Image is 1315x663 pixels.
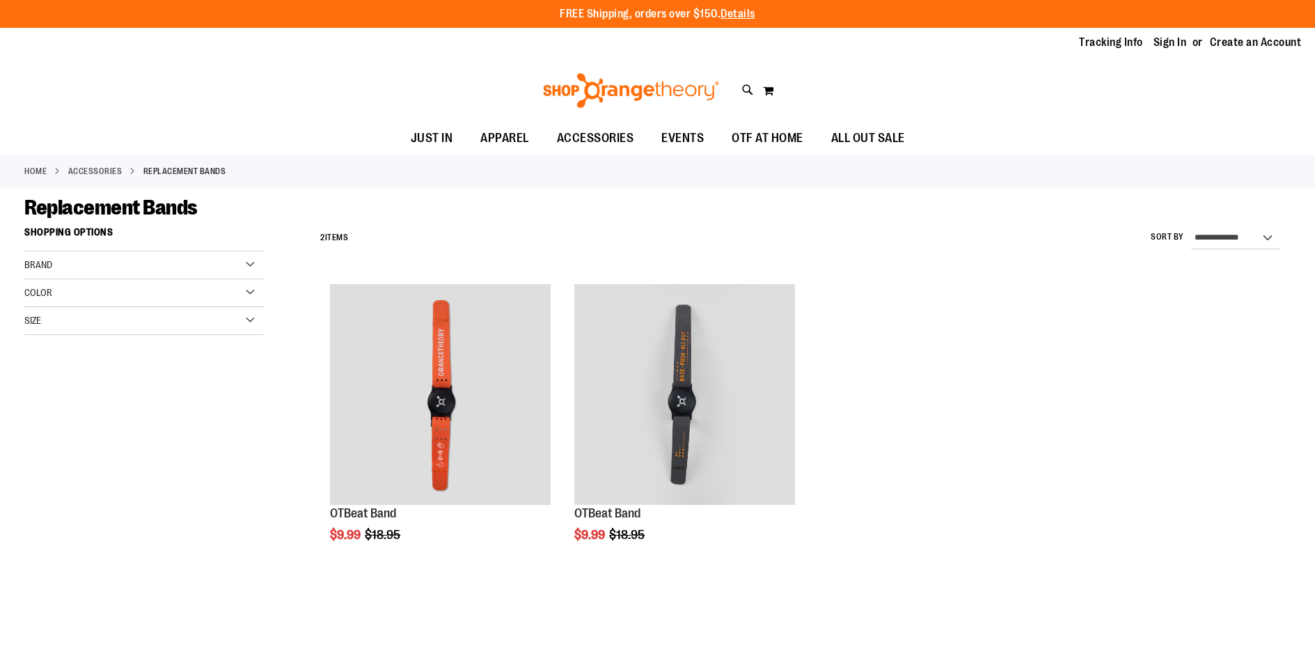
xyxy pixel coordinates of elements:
[574,284,795,507] a: OTBeat Band
[721,8,755,20] a: Details
[480,123,529,154] span: APPAREL
[68,165,123,178] a: ACCESSORIES
[541,73,721,108] img: Shop Orangetheory
[831,123,905,154] span: ALL OUT SALE
[143,165,226,178] strong: Replacement Bands
[323,277,558,577] div: product
[574,284,795,505] img: OTBeat Band
[24,315,41,326] span: Size
[560,6,755,22] p: FREE Shipping, orders over $150.
[574,528,607,542] span: $9.99
[24,220,263,251] strong: Shopping Options
[567,277,802,577] div: product
[24,259,52,270] span: Brand
[1210,35,1302,50] a: Create an Account
[732,123,803,154] span: OTF AT HOME
[330,284,551,505] img: OTBeat Band
[330,528,363,542] span: $9.99
[609,528,647,542] span: $18.95
[1151,231,1184,243] label: Sort By
[574,506,640,520] a: OTBeat Band
[330,284,551,507] a: OTBeat Band
[1079,35,1143,50] a: Tracking Info
[24,196,198,219] span: Replacement Bands
[365,528,402,542] span: $18.95
[24,165,47,178] a: Home
[24,287,52,298] span: Color
[411,123,453,154] span: JUST IN
[557,123,634,154] span: ACCESSORIES
[1153,35,1187,50] a: Sign In
[320,227,348,249] h2: Items
[320,233,325,242] span: 2
[330,506,396,520] a: OTBeat Band
[661,123,704,154] span: EVENTS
